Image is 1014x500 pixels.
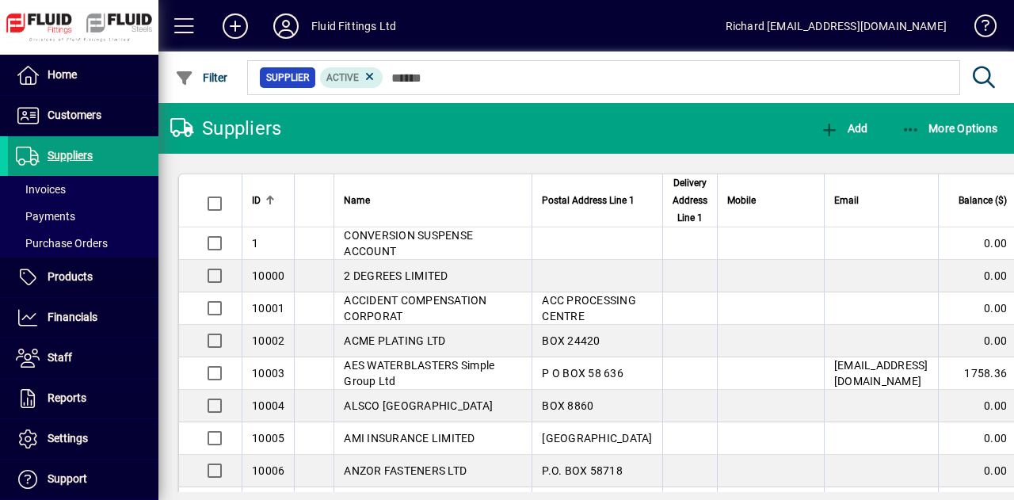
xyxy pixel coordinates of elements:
a: Financials [8,298,158,338]
a: Staff [8,338,158,378]
span: 10002 [252,334,284,347]
span: ACME PLATING LTD [344,334,445,347]
span: Financials [48,311,97,323]
button: Add [210,12,261,40]
span: P O BOX 58 636 [542,367,623,380]
a: Purchase Orders [8,230,158,257]
span: AES WATERBLASTERS Simple Group Ltd [344,359,494,387]
span: 2 DEGREES LIMITED [344,269,448,282]
span: Reports [48,391,86,404]
span: Invoices [16,183,66,196]
div: Suppliers [170,116,281,141]
a: Home [8,55,158,95]
span: Balance ($) [959,192,1007,209]
span: P.O. BOX 58718 [542,464,623,477]
span: Email [834,192,859,209]
span: Staff [48,351,72,364]
span: Filter [175,71,228,84]
span: 10005 [252,432,284,445]
mat-chip: Activation Status: Active [320,67,383,88]
span: [EMAIL_ADDRESS][DOMAIN_NAME] [834,359,928,387]
span: Products [48,270,93,283]
button: Add [816,114,871,143]
a: Customers [8,96,158,135]
span: CONVERSION SUSPENSE ACCOUNT [344,229,473,258]
span: 10006 [252,464,284,477]
span: Add [820,122,867,135]
div: ID [252,192,284,209]
a: Support [8,460,158,499]
span: Purchase Orders [16,237,108,250]
button: Filter [171,63,232,92]
div: Name [344,192,522,209]
span: ALSCO [GEOGRAPHIC_DATA] [344,399,493,412]
span: [GEOGRAPHIC_DATA] [542,432,652,445]
span: Customers [48,109,101,121]
span: 10004 [252,399,284,412]
span: 10003 [252,367,284,380]
span: Mobile [727,192,756,209]
span: ID [252,192,261,209]
span: 1 [252,237,258,250]
span: AMI INSURANCE LIMITED [344,432,475,445]
div: Email [834,192,928,209]
a: Knowledge Base [963,3,994,55]
span: Active [326,72,359,83]
button: Profile [261,12,311,40]
span: Home [48,68,77,81]
span: 10000 [252,269,284,282]
span: ACCIDENT COMPENSATION CORPORAT [344,294,486,323]
span: Support [48,472,87,485]
button: More Options [898,114,1002,143]
div: Mobile [727,192,814,209]
span: Delivery Address Line 1 [673,174,707,227]
span: More Options [902,122,998,135]
span: ANZOR FASTENERS LTD [344,464,467,477]
a: Payments [8,203,158,230]
span: ACC PROCESSING CENTRE [542,294,636,323]
span: BOX 24420 [542,334,600,347]
a: Settings [8,419,158,459]
span: Payments [16,210,75,223]
div: Fluid Fittings Ltd [311,13,396,39]
span: 10001 [252,302,284,315]
a: Reports [8,379,158,418]
a: Products [8,258,158,297]
span: Suppliers [48,149,93,162]
span: Supplier [266,70,309,86]
span: Name [344,192,370,209]
span: BOX 8860 [542,399,593,412]
div: Richard [EMAIL_ADDRESS][DOMAIN_NAME] [726,13,947,39]
span: Postal Address Line 1 [542,192,635,209]
a: Invoices [8,176,158,203]
span: Settings [48,432,88,445]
